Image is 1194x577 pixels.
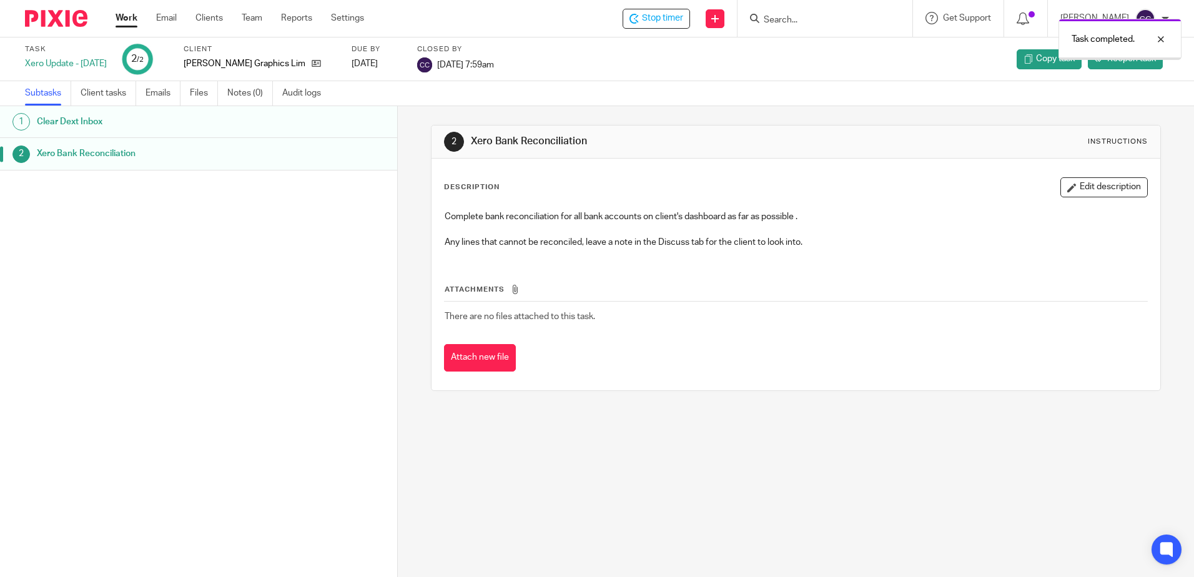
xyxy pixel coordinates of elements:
[445,210,1147,223] p: Complete bank reconciliation for all bank accounts on client's dashboard as far as possible .
[623,9,690,29] div: L W Graphics Limited - Xero Update - Monday
[131,52,144,66] div: 2
[37,112,269,131] h1: Clear Dext Inbox
[184,44,336,54] label: Client
[25,57,107,70] div: Xero Update - [DATE]
[116,12,137,24] a: Work
[184,57,305,70] p: [PERSON_NAME] Graphics Limited
[445,312,595,321] span: There are no files attached to this task.
[444,182,500,192] p: Description
[25,81,71,106] a: Subtasks
[146,81,180,106] a: Emails
[417,57,432,72] img: svg%3E
[352,57,402,70] div: [DATE]
[190,81,218,106] a: Files
[331,12,364,24] a: Settings
[195,12,223,24] a: Clients
[12,113,30,131] div: 1
[445,236,1147,249] p: Any lines that cannot be reconciled, leave a note in the Discuss tab for the client to look into.
[137,56,144,63] small: /2
[37,144,269,163] h1: Xero Bank Reconciliation
[227,81,273,106] a: Notes (0)
[471,135,822,148] h1: Xero Bank Reconciliation
[1088,137,1148,147] div: Instructions
[156,12,177,24] a: Email
[281,12,312,24] a: Reports
[81,81,136,106] a: Client tasks
[242,12,262,24] a: Team
[352,44,402,54] label: Due by
[25,10,87,27] img: Pixie
[1135,9,1155,29] img: svg%3E
[445,286,505,293] span: Attachments
[444,132,464,152] div: 2
[437,60,494,69] span: [DATE] 7:59am
[1060,177,1148,197] button: Edit description
[25,44,107,54] label: Task
[1072,33,1135,46] p: Task completed.
[282,81,330,106] a: Audit logs
[444,344,516,372] button: Attach new file
[417,44,494,54] label: Closed by
[12,145,30,163] div: 2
